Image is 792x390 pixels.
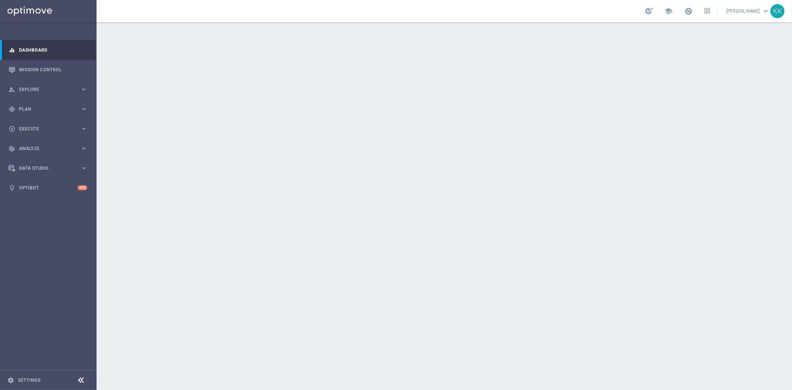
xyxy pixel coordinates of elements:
div: Execute [9,126,80,132]
span: Data Studio [19,166,80,170]
div: Mission Control [9,60,87,79]
div: Optibot [9,178,87,198]
div: Dashboard [9,40,87,60]
i: equalizer [9,47,15,53]
button: play_circle_outline Execute keyboard_arrow_right [8,126,88,132]
i: gps_fixed [9,106,15,113]
span: Execute [19,127,80,131]
a: Mission Control [19,60,87,79]
span: Explore [19,87,80,92]
i: play_circle_outline [9,126,15,132]
span: school [664,7,672,15]
button: lightbulb Optibot +10 [8,185,88,191]
a: [PERSON_NAME]keyboard_arrow_down [726,6,770,17]
button: track_changes Analyze keyboard_arrow_right [8,146,88,152]
div: Plan [9,106,80,113]
i: person_search [9,86,15,93]
i: lightbulb [9,185,15,191]
a: Optibot [19,178,78,198]
span: Plan [19,107,80,111]
button: Data Studio keyboard_arrow_right [8,165,88,171]
button: Mission Control [8,67,88,73]
div: Explore [9,86,80,93]
span: keyboard_arrow_down [762,7,770,15]
span: Analyze [19,146,80,151]
button: gps_fixed Plan keyboard_arrow_right [8,106,88,112]
div: Data Studio [9,165,80,172]
i: keyboard_arrow_right [80,145,87,152]
div: +10 [78,185,87,190]
i: settings [7,377,14,384]
a: Dashboard [19,40,87,60]
button: equalizer Dashboard [8,47,88,53]
button: person_search Explore keyboard_arrow_right [8,87,88,92]
i: keyboard_arrow_right [80,86,87,93]
i: track_changes [9,145,15,152]
div: Analyze [9,145,80,152]
i: keyboard_arrow_right [80,165,87,172]
i: keyboard_arrow_right [80,105,87,113]
a: Settings [18,378,40,383]
div: KK [770,4,785,18]
i: keyboard_arrow_right [80,125,87,132]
